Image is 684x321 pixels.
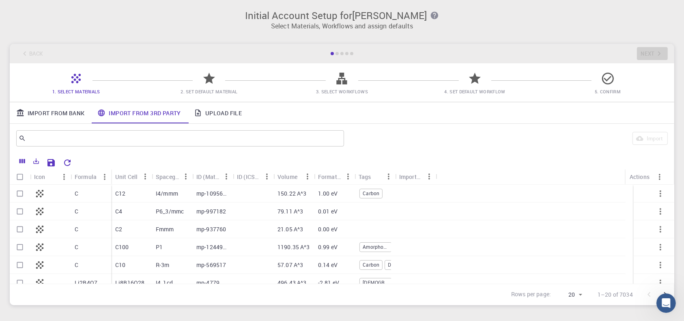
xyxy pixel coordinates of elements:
button: Go to next page [657,287,673,303]
button: Menu [342,170,355,183]
span: [DEMOGRAPHIC_DATA] [360,279,391,286]
span: 4. Set Default Workflow [444,88,505,95]
p: Li8B16O28 [115,279,144,287]
div: Volume [273,169,314,185]
p: C [75,190,78,198]
div: ID (ICSD) [233,169,273,185]
span: Carbon [360,190,382,197]
div: Tags [359,169,371,185]
span: Carbon [360,261,382,268]
div: 20 [554,289,585,301]
p: mp-937760 [196,225,226,233]
div: Formation Energy [318,169,342,185]
p: Fmmm [156,225,174,233]
div: Icon [34,169,45,185]
p: P1 [156,243,163,251]
p: 496.43 A^3 [277,279,307,287]
div: ID (MaterialsProject) [196,169,220,185]
button: Menu [301,170,314,183]
p: 0.01 eV [318,207,338,215]
div: Unit Cell [115,169,138,185]
p: mp-1095633 [196,190,229,198]
p: mp-4779 [196,279,219,287]
p: C [75,207,78,215]
div: Formula [71,169,111,185]
div: ID (ICSD) [237,169,260,185]
span: 3. Select Workflows [316,88,368,95]
p: C [75,243,78,251]
p: R-3m [156,261,170,269]
p: 21.05 A^3 [277,225,303,233]
p: I4_1cd [156,279,173,287]
div: Unit Cell [111,169,152,185]
p: Select Materials, Workflows and assign defaults [15,21,669,31]
p: 1190.35 A^3 [277,243,310,251]
p: I4/mmm [156,190,178,198]
a: Import From 3rd Party [91,102,187,123]
div: Icon [30,169,71,185]
span: Support [16,6,45,13]
a: Import From Bank [10,102,91,123]
button: Menu [260,170,273,183]
button: Columns [15,155,29,168]
p: C100 [115,243,129,251]
p: P6_3/mmc [156,207,184,215]
div: Imported [399,169,423,185]
p: mp-1244913 [196,243,229,251]
button: Menu [423,170,436,183]
span: Amorphous [360,243,391,250]
a: Upload File [187,102,248,123]
button: Menu [139,170,152,183]
div: Actions [626,169,666,185]
div: ID (MaterialsProject) [192,169,233,185]
p: 0.99 eV [318,243,338,251]
p: C10 [115,261,125,269]
button: Menu [58,170,71,183]
div: Formula [75,169,97,185]
p: -2.81 eV [318,279,339,287]
p: C2 [115,225,122,233]
p: 0.14 eV [318,261,338,269]
p: 79.11 A^3 [277,207,303,215]
h3: Initial Account Setup for [PERSON_NAME] [15,10,669,21]
p: C12 [115,190,125,198]
div: Actions [630,169,650,185]
button: Menu [382,170,395,183]
span: Diamond 15R [385,261,417,268]
span: 2. Set Default Material [181,88,237,95]
span: 5. Confirm [595,88,621,95]
iframe: Intercom live chat [656,293,676,313]
p: C [75,261,78,269]
button: Menu [98,170,111,183]
p: 1–20 of 7034 [598,291,633,299]
p: 1.00 eV [318,190,338,198]
div: Spacegroup [152,169,192,185]
button: Save Explorer Settings [43,155,59,171]
p: mp-997182 [196,207,226,215]
p: 0.00 eV [318,225,338,233]
button: Reset Explorer Settings [59,155,75,171]
p: 57.07 A^3 [277,261,303,269]
div: Spacegroup [156,169,179,185]
div: Imported [395,169,436,185]
div: Tags [355,169,395,185]
p: mp-569517 [196,261,226,269]
button: Menu [179,170,192,183]
p: Li2B4O7 [75,279,97,287]
span: 1. Select Materials [52,88,100,95]
div: Formation Energy [314,169,355,185]
button: Menu [653,170,666,183]
p: 150.22 A^3 [277,190,307,198]
button: Menu [220,170,233,183]
button: Export [29,155,43,168]
p: C4 [115,207,122,215]
p: C [75,225,78,233]
div: Volume [277,169,297,185]
p: Rows per page: [511,290,551,299]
